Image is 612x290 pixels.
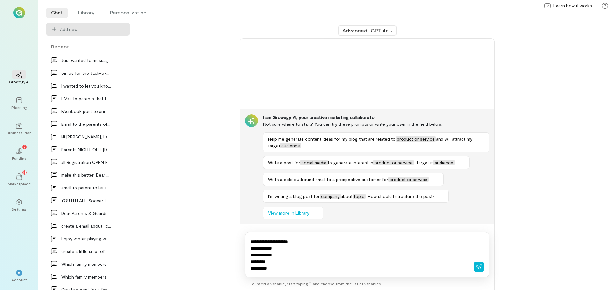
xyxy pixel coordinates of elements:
span: I’m writing a blog post for [268,194,320,199]
button: Write a cold outbound email to a prospective customer forproduct or service. [263,173,444,186]
div: Advanced · GPT‑4o [342,27,388,34]
div: Dear Parents & Guardians, Keeping you informed is… [61,210,111,216]
button: Write a post forsocial mediato generate interest inproduct or service. Target isaudience. [263,156,470,169]
a: Business Plan [8,117,31,140]
span: social media [300,160,328,165]
div: Just wanted to message this to you personally, ab… [61,57,111,64]
span: 13 [23,169,26,175]
span: Learn how it works [553,3,592,9]
a: Settings [8,194,31,217]
span: . How should I structure the post? [366,194,435,199]
span: 7 [24,144,26,150]
span: about [341,194,353,199]
span: product or service [388,177,429,182]
button: I’m writing a blog post forcompanyabouttopic. How should I structure the post? [263,190,449,203]
div: *Account [8,265,31,287]
div: create a little snipt of member appretiation day… [61,248,111,255]
div: Growegy AI [9,79,30,84]
li: Library [73,8,100,18]
button: Help me generate content ideas for my blog that are related toproduct or serviceand will attract ... [263,132,489,152]
span: . [429,177,430,182]
div: Which family members or friends does your child m… [61,273,111,280]
span: product or service [396,136,436,142]
span: product or service [373,160,414,165]
div: Settings [12,207,27,212]
li: Chat [46,8,68,18]
div: Which family members or friends does your child m… [61,261,111,267]
div: To insert a variable, start typing ‘[’ and choose from the list of variables [245,277,489,290]
span: View more in Library [268,210,309,216]
div: Enjoy winter playing with the family on us at the… [61,235,111,242]
div: Planning [11,105,27,110]
div: all Registration OPEN Program Offerings STARTS SE… [61,159,111,166]
span: Add new [60,26,77,32]
span: Write a cold outbound email to a prospective customer for [268,177,388,182]
div: Not sure where to start? You can try these prompts or write your own in the field below. [263,121,489,127]
div: make this better: Dear dance families, we are cu… [61,172,111,178]
li: Personalization [105,8,151,18]
div: I wanted to let you know that I’ll be pulling Nic… [61,82,111,89]
div: Email to the parents of [PERSON_NAME], That Te… [61,121,111,127]
a: Growegy AI [8,67,31,89]
div: Parents NIGHT OUT [DATE] make a d… [61,146,111,153]
span: Help me generate content ideas for my blog that are related to [268,136,396,142]
div: EMail to parents that thier child [PERSON_NAME], pulled o… [61,95,111,102]
a: Planning [8,92,31,115]
div: Business Plan [7,130,32,135]
div: FAcebook post to annouce a promotion to [GEOGRAPHIC_DATA]… [61,108,111,115]
a: Funding [8,143,31,166]
div: YOUTH FALL Soccer League Registration EXTENDED SE… [61,197,111,204]
span: Write a post for [268,160,300,165]
div: I am Growegy AI, your creative marketing collaborator. [263,114,489,121]
span: . [455,160,455,165]
span: to generate interest in [328,160,373,165]
div: Marketplace [8,181,31,186]
span: . [301,143,302,148]
div: Recent [46,43,130,50]
span: audience [280,143,301,148]
span: company [320,194,341,199]
div: Funding [12,156,26,161]
button: View more in Library [263,207,323,219]
div: Hi [PERSON_NAME], I spoke with [PERSON_NAME] [DATE] about… [61,133,111,140]
div: oin us for the Jack-o-Lantern Jubilee [DATE]… [61,70,111,76]
span: . Target is [414,160,433,165]
div: Account [11,277,27,282]
span: topic [353,194,366,199]
a: Marketplace [8,168,31,191]
span: audience [433,160,455,165]
div: email to parent to let them know it has come to o… [61,184,111,191]
div: create a email about lice notification protocal [61,223,111,229]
